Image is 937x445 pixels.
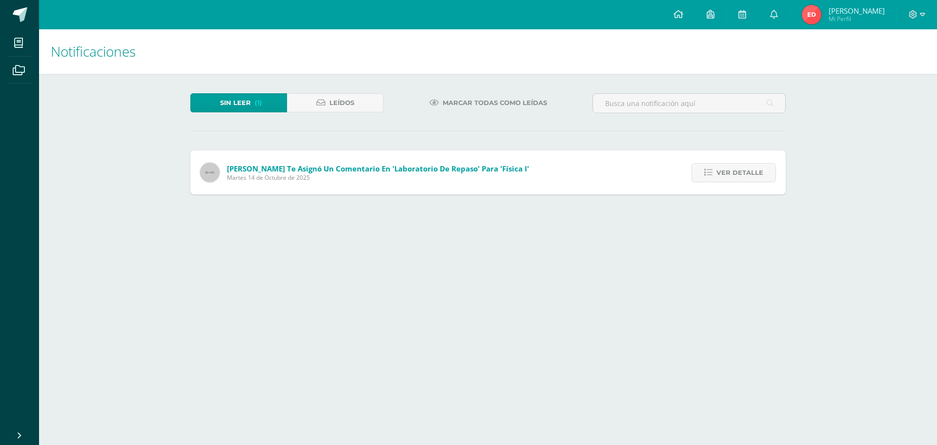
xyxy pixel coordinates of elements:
[329,94,354,112] span: Leídos
[593,94,785,113] input: Busca una notificación aquí
[417,93,559,112] a: Marcar todas como leídas
[227,164,529,173] span: [PERSON_NAME] te asignó un comentario en 'Laboratorio de repaso' para 'Física I'
[227,173,529,182] span: Martes 14 de Octubre de 2025
[802,5,821,24] img: afcc9afa039ad5132f92e128405db37d.png
[443,94,547,112] span: Marcar todas como leídas
[829,15,885,23] span: Mi Perfil
[190,93,287,112] a: Sin leer(1)
[220,94,251,112] span: Sin leer
[255,94,262,112] span: (1)
[829,6,885,16] span: [PERSON_NAME]
[51,42,136,61] span: Notificaciones
[200,163,220,182] img: 60x60
[716,164,763,182] span: Ver detalle
[287,93,384,112] a: Leídos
